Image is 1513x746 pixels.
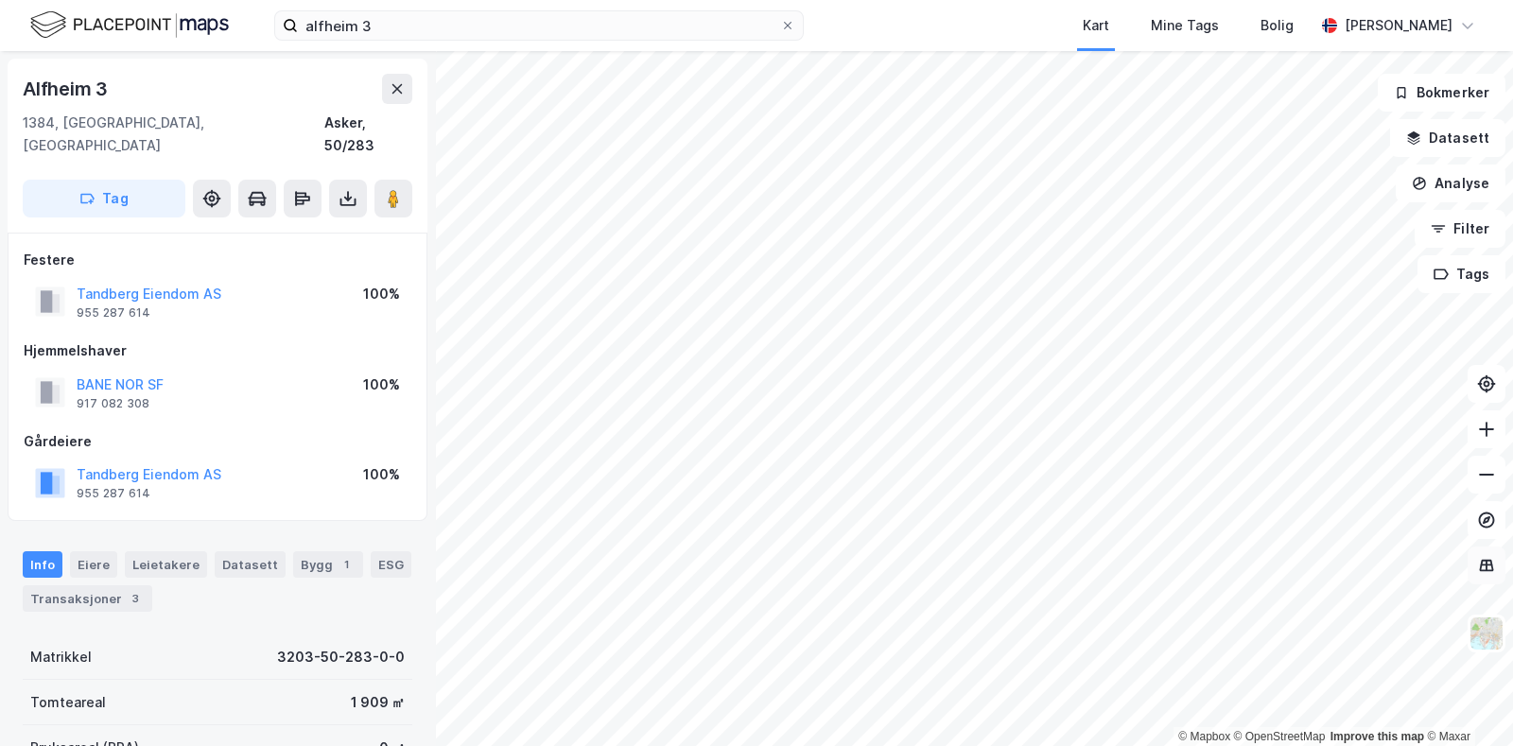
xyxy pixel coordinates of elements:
div: 1 909 ㎡ [351,691,405,714]
div: 3 [126,589,145,608]
iframe: Chat Widget [1418,655,1513,746]
div: 3203-50-283-0-0 [277,646,405,668]
div: 100% [363,283,400,305]
div: 955 287 614 [77,305,150,321]
div: Datasett [215,551,286,578]
div: Transaksjoner [23,585,152,612]
div: Asker, 50/283 [324,112,412,157]
input: Søk på adresse, matrikkel, gårdeiere, leietakere eller personer [298,11,780,40]
div: Bygg [293,551,363,578]
button: Filter [1415,210,1505,248]
div: Kontrollprogram for chat [1418,655,1513,746]
button: Analyse [1396,165,1505,202]
div: 100% [363,463,400,486]
div: Bolig [1261,14,1294,37]
div: Alfheim 3 [23,74,112,104]
a: Improve this map [1330,730,1424,743]
div: Info [23,551,62,578]
div: 917 082 308 [77,396,149,411]
button: Tag [23,180,185,217]
div: [PERSON_NAME] [1345,14,1452,37]
button: Datasett [1390,119,1505,157]
div: Mine Tags [1151,14,1219,37]
div: 1384, [GEOGRAPHIC_DATA], [GEOGRAPHIC_DATA] [23,112,324,157]
button: Bokmerker [1378,74,1505,112]
div: 100% [363,373,400,396]
div: 1 [337,555,356,574]
img: Z [1469,616,1504,651]
div: Tomteareal [30,691,106,714]
div: ESG [371,551,411,578]
div: Kart [1083,14,1109,37]
button: Tags [1417,255,1505,293]
div: Gårdeiere [24,430,411,453]
div: Leietakere [125,551,207,578]
div: Eiere [70,551,117,578]
div: Matrikkel [30,646,92,668]
div: 955 287 614 [77,486,150,501]
div: Festere [24,249,411,271]
img: logo.f888ab2527a4732fd821a326f86c7f29.svg [30,9,229,42]
a: OpenStreetMap [1234,730,1326,743]
a: Mapbox [1178,730,1230,743]
div: Hjemmelshaver [24,339,411,362]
